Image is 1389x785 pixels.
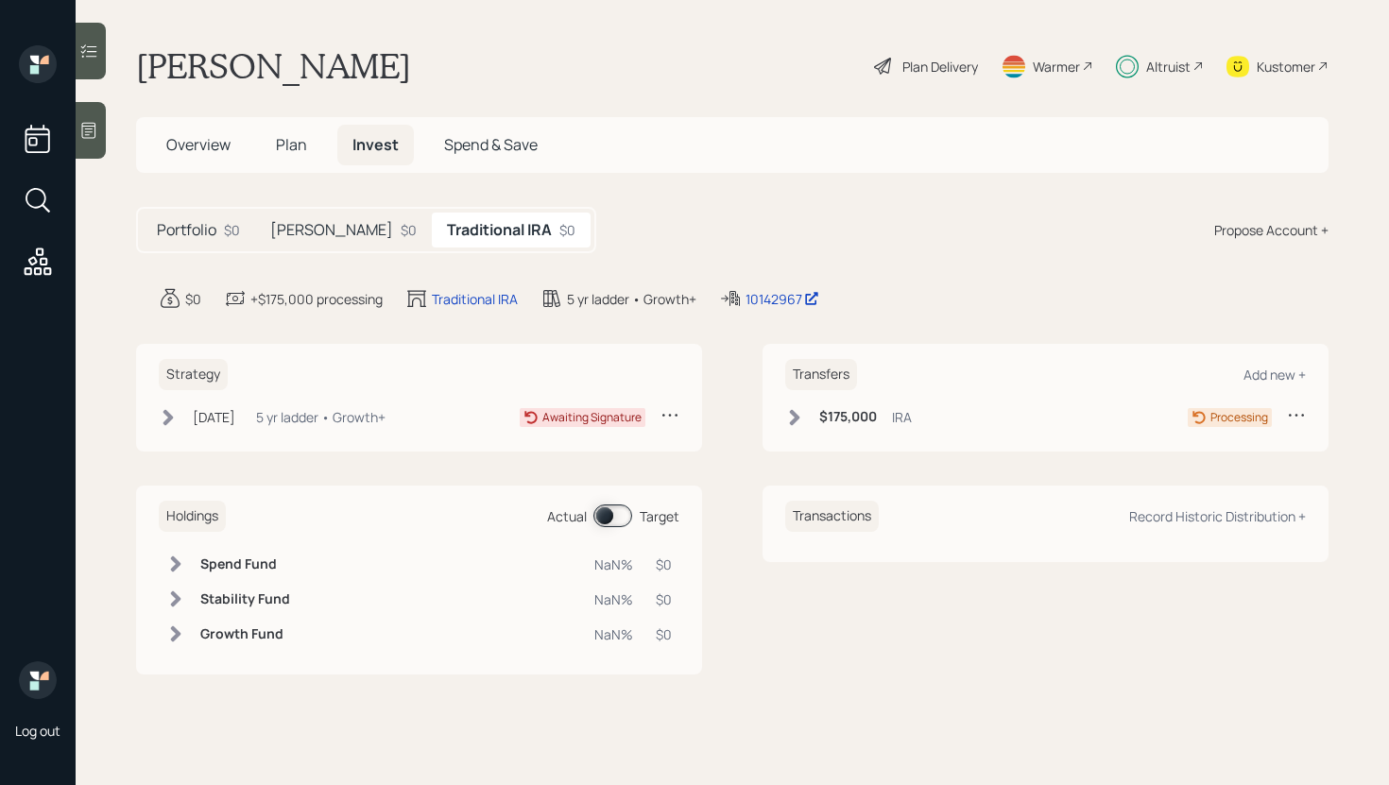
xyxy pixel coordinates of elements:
div: Altruist [1146,57,1191,77]
h6: Transactions [785,501,879,532]
div: [DATE] [193,407,235,427]
div: $0 [401,220,417,240]
h6: Stability Fund [200,591,290,607]
div: $0 [224,220,240,240]
h6: Spend Fund [200,556,290,572]
div: NaN% [594,624,633,644]
div: Log out [15,722,60,740]
div: IRA [892,407,912,427]
h6: Strategy [159,359,228,390]
div: $0 [559,220,575,240]
div: 5 yr ladder • Growth+ [567,289,696,309]
h1: [PERSON_NAME] [136,45,411,87]
div: Record Historic Distribution + [1129,507,1306,525]
div: Propose Account + [1214,220,1329,240]
h6: Growth Fund [200,626,290,642]
h5: [PERSON_NAME] [270,221,393,239]
div: Plan Delivery [902,57,978,77]
h6: Holdings [159,501,226,532]
div: Target [640,506,679,526]
div: Add new + [1243,366,1306,384]
span: Spend & Save [444,134,538,155]
div: +$175,000 processing [250,289,383,309]
div: Actual [547,506,587,526]
img: retirable_logo.png [19,661,57,699]
span: Plan [276,134,307,155]
div: $0 [185,289,201,309]
div: Warmer [1033,57,1080,77]
h6: Transfers [785,359,857,390]
h5: Portfolio [157,221,216,239]
div: Traditional IRA [432,289,518,309]
div: Kustomer [1257,57,1315,77]
div: Processing [1210,409,1268,426]
span: Overview [166,134,231,155]
span: Invest [352,134,399,155]
div: 10142967 [746,289,819,309]
div: $0 [656,624,672,644]
h6: $175,000 [819,409,877,425]
div: $0 [656,589,672,609]
div: $0 [656,555,672,574]
h5: Traditional IRA [447,221,552,239]
div: Awaiting Signature [542,409,642,426]
div: NaN% [594,555,633,574]
div: NaN% [594,589,633,609]
div: 5 yr ladder • Growth+ [256,407,386,427]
